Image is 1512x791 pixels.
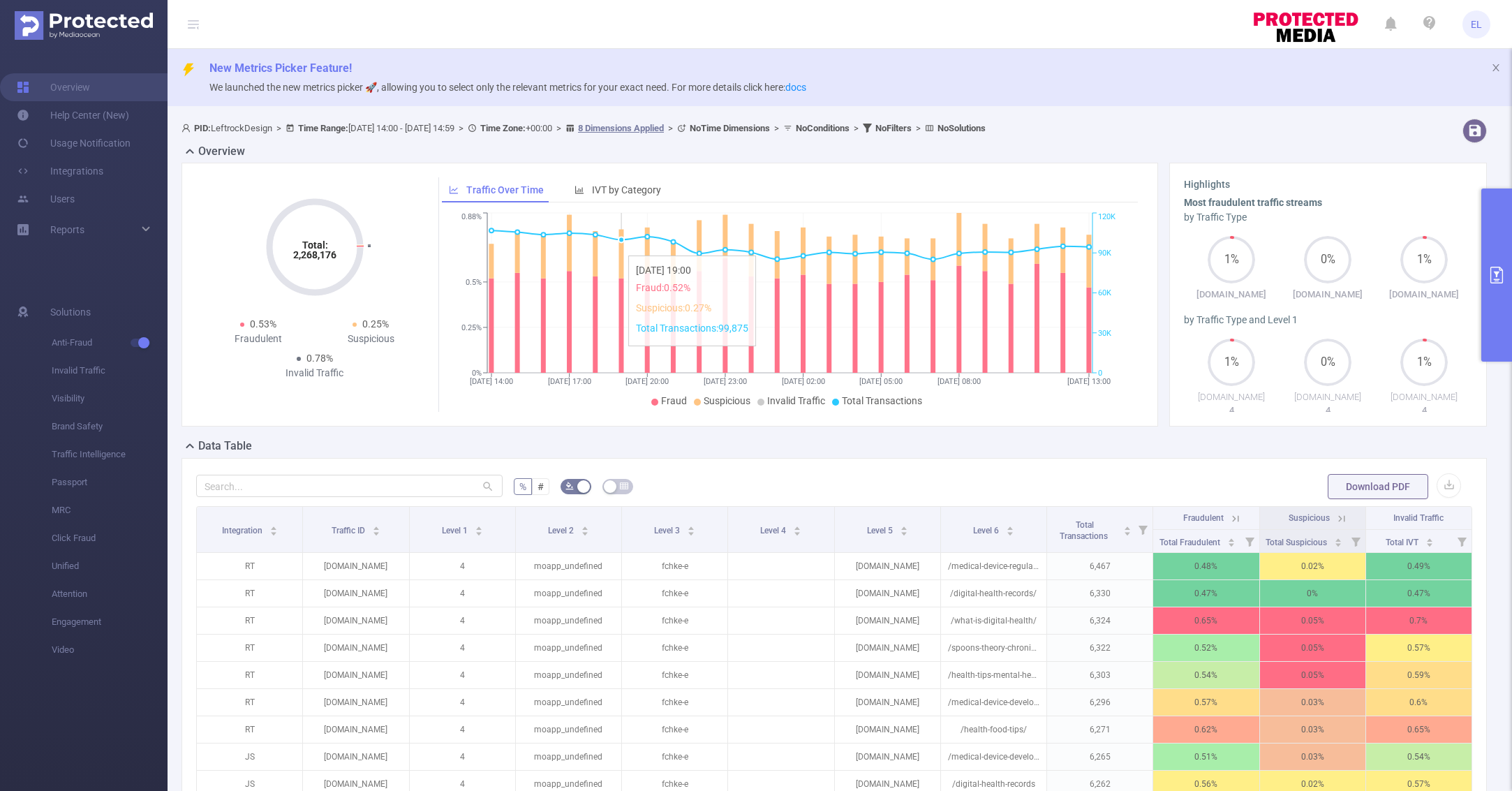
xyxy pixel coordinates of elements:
div: Sort [1123,524,1132,533]
tspan: [DATE] 14:00 [470,377,513,386]
p: [DOMAIN_NAME] [303,716,408,743]
p: 0.03% [1260,689,1365,716]
i: icon: caret-up [1227,536,1235,540]
p: 0.65% [1153,607,1259,634]
i: icon: caret-up [688,524,695,528]
p: fchke-e [622,744,727,770]
p: [DOMAIN_NAME] [1184,288,1280,302]
p: 4 [410,689,515,716]
span: Passport [52,468,168,496]
span: 1% [1400,357,1448,368]
p: RT [197,662,302,688]
p: [DOMAIN_NAME] [303,553,408,579]
p: [DOMAIN_NAME] [303,635,408,661]
p: 0.47% [1153,580,1259,607]
span: Suspicious [704,395,750,406]
span: Solutions [50,298,91,326]
i: icon: caret-down [1334,541,1342,545]
p: [DOMAIN_NAME] [835,716,940,743]
p: moapp_undefined [516,553,621,579]
p: 6,296 [1047,689,1152,716]
p: 6,322 [1047,635,1152,661]
b: Most fraudulent traffic streams [1184,197,1322,208]
div: Sort [900,524,908,533]
p: 0.57% [1366,635,1472,661]
tspan: [DATE] 17:00 [548,377,591,386]
div: Fraudulent [202,332,315,346]
i: icon: caret-down [1006,530,1014,534]
span: % [519,481,526,492]
span: EL [1471,10,1482,38]
p: moapp_undefined [516,635,621,661]
span: Brand Safety [52,413,168,441]
p: /medical-device-development/ [941,689,1046,716]
h2: Overview [198,143,245,160]
u: 8 Dimensions Applied [578,123,664,133]
p: 0.03% [1260,716,1365,743]
p: /spoons-theory-chronic-illness/ [941,635,1046,661]
b: No Filters [875,123,912,133]
p: /medical-device-regulation/ [941,553,1046,579]
i: icon: caret-up [1006,524,1014,528]
i: icon: caret-down [475,530,482,534]
p: moapp_undefined [516,716,621,743]
span: Attention [52,580,168,608]
p: fchke-e [622,607,727,634]
div: Sort [687,524,695,533]
i: icon: caret-up [794,524,801,528]
i: icon: bar-chart [575,185,584,195]
span: > [850,123,863,133]
span: Level 6 [973,526,1001,535]
i: Filter menu [1240,530,1259,552]
p: 6,324 [1047,607,1152,634]
p: 0.02% [1260,553,1365,579]
span: MRC [52,496,168,524]
p: RT [197,607,302,634]
tspan: 30K [1098,329,1111,338]
span: Fraud [661,395,687,406]
p: /what-is-digital-health/ [941,607,1046,634]
div: Sort [1227,536,1236,545]
p: 0.54% [1366,744,1472,770]
p: moapp_undefined [516,607,621,634]
p: [DOMAIN_NAME] [1184,390,1280,404]
b: PID: [194,123,211,133]
span: New Metrics Picker Feature! [209,61,352,75]
p: 0.03% [1260,744,1365,770]
i: icon: close [1491,63,1501,73]
span: Anti-Fraud [52,329,168,357]
p: moapp_undefined [516,580,621,607]
p: 4 [410,635,515,661]
i: Filter menu [1133,507,1152,552]
span: Level 4 [760,526,788,535]
span: 1% [1208,357,1255,368]
p: [DOMAIN_NAME] [835,635,940,661]
tspan: 0% [472,369,482,378]
p: 6,271 [1047,716,1152,743]
i: icon: caret-up [269,524,277,528]
i: icon: caret-down [794,530,801,534]
i: icon: caret-down [688,530,695,534]
p: 0.05% [1260,607,1365,634]
tspan: 0.25% [461,323,482,332]
p: 0.48% [1153,553,1259,579]
i: icon: caret-down [372,530,380,534]
span: 1% [1208,254,1255,265]
tspan: 0 [1098,369,1102,378]
i: icon: caret-down [1124,530,1132,534]
p: 4 [410,553,515,579]
span: > [552,123,565,133]
div: Sort [581,524,589,533]
p: 4 [410,744,515,770]
span: LeftrockDesign [DATE] 14:00 - [DATE] 14:59 +00:00 [181,123,986,133]
p: 4 [1280,404,1376,417]
i: icon: caret-up [1426,536,1434,540]
span: Video [52,636,168,664]
span: Fraudulent [1183,513,1224,523]
i: icon: caret-up [900,524,907,528]
span: Total Transactions [1060,520,1110,541]
i: Filter menu [1452,530,1472,552]
i: icon: caret-up [372,524,380,528]
p: [DOMAIN_NAME] [303,662,408,688]
span: Total Transactions [842,395,922,406]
